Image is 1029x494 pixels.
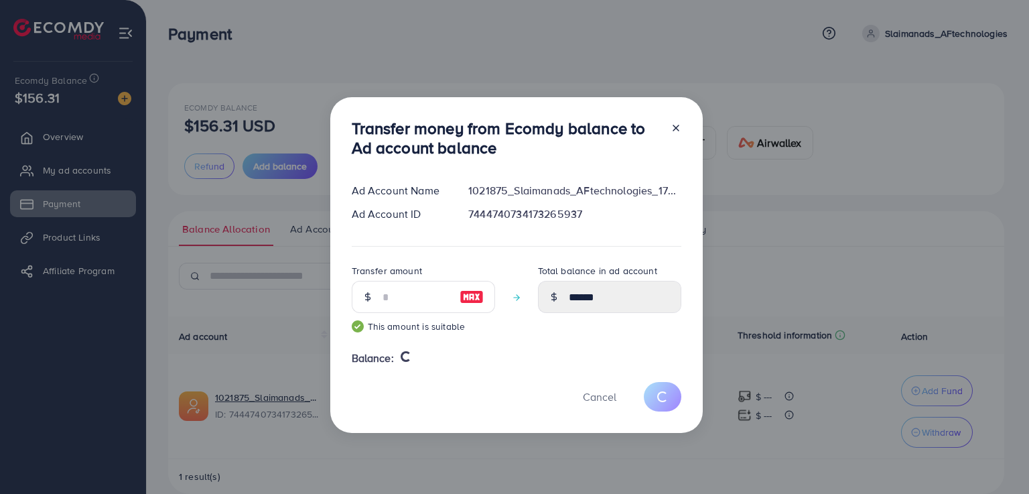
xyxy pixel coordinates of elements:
[352,119,660,158] h3: Transfer money from Ecomdy balance to Ad account balance
[460,289,484,305] img: image
[341,206,458,222] div: Ad Account ID
[352,320,364,332] img: guide
[458,183,691,198] div: 1021875_Slaimanads_AFtechnologies_1733363779808
[352,351,394,366] span: Balance:
[538,264,657,277] label: Total balance in ad account
[458,206,691,222] div: 7444740734173265937
[352,264,422,277] label: Transfer amount
[583,389,616,404] span: Cancel
[566,382,633,411] button: Cancel
[352,320,495,333] small: This amount is suitable
[341,183,458,198] div: Ad Account Name
[972,434,1019,484] iframe: Chat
